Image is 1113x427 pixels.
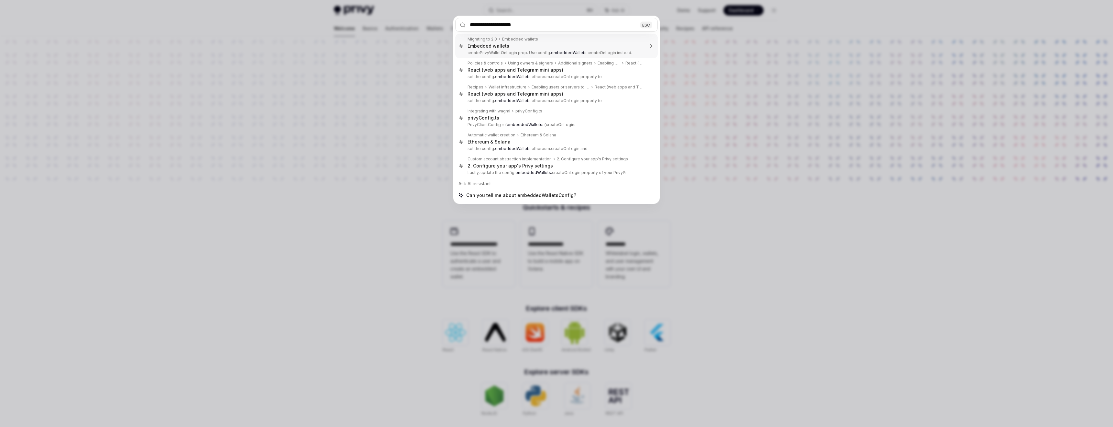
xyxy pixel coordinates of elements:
p: set the config. ethereum.createOnLogin and [468,146,644,151]
div: Using owners & signers [508,61,553,66]
div: Automatic wallet creation [468,133,515,138]
p: Lastly, update the config. createOnLogin property of your PrivyPr [468,170,644,175]
b: embeddedWallets. [495,98,532,103]
div: privyConfig.ts [515,109,542,114]
b: embeddedWallets. [515,170,552,175]
div: Policies & controls [468,61,503,66]
div: Ask AI assistant [455,178,658,190]
div: React (web apps and Telegram mini apps) [595,85,644,90]
div: Additional signers [558,61,592,66]
div: Custom account abstraction implementation [468,156,552,162]
div: React (web apps and Telegram mini apps) [468,67,563,73]
div: React (web apps and Telegram mini apps) [625,61,644,66]
div: 2. Configure your app's Privy settings [557,156,628,162]
p: set the config. ethereum.createOnLogin property to [468,74,644,79]
b: embeddedWallets: { [507,122,546,127]
div: Migrating to 2.0 [468,37,497,42]
span: Can you tell me about embeddedWalletsConfig? [466,192,576,199]
b: embeddedWallets. [495,146,532,151]
p: PrivyClientConfig = { createOnLogin: [468,122,644,127]
div: 2. Configure your app's Privy settings [468,163,553,169]
div: Recipes [468,85,483,90]
b: embeddedWallets. [495,74,532,79]
b: embeddedWallets. [551,50,588,55]
div: Wallet infrastructure [489,85,526,90]
p: set the config. ethereum.createOnLogin property to [468,98,644,103]
div: Ethereum & Solana [468,139,511,145]
div: Embedded wallets [502,37,538,42]
div: ESC [640,21,652,28]
div: Ethereum & Solana [521,133,556,138]
div: Enabling users or servers to execute transactions [598,61,620,66]
p: createPrivyWalletOnLogin prop. Use config. createOnLogin instead. [468,50,644,55]
div: privyConfig.ts [468,115,499,121]
div: Integrating with wagmi [468,109,510,114]
div: Enabling users or servers to execute transactions [532,85,590,90]
div: React (web apps and Telegram mini apps) [468,91,563,97]
div: Embedded wallets [468,43,509,49]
